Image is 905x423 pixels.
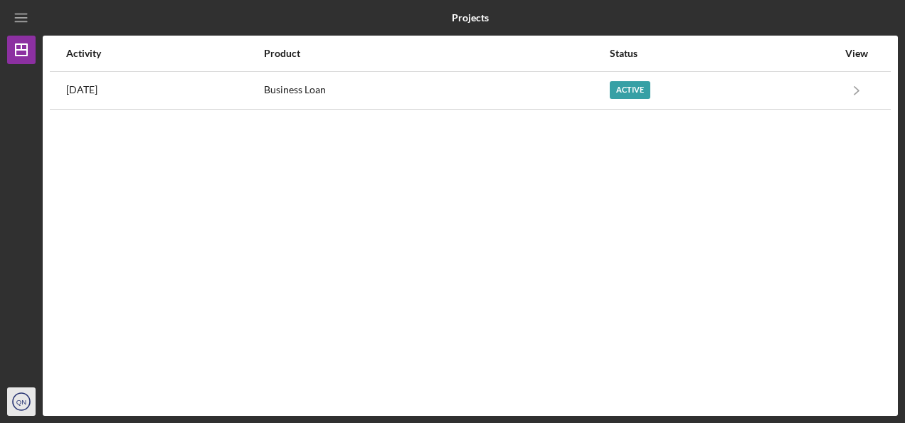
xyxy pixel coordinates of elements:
div: Activity [66,48,263,59]
text: QN [16,398,26,406]
time: 2025-10-09 22:51 [66,84,97,95]
div: Business Loan [264,73,608,108]
div: Status [610,48,837,59]
b: Projects [452,12,489,23]
div: View [839,48,874,59]
div: Product [264,48,608,59]
div: Active [610,81,650,99]
button: QN [7,387,36,416]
